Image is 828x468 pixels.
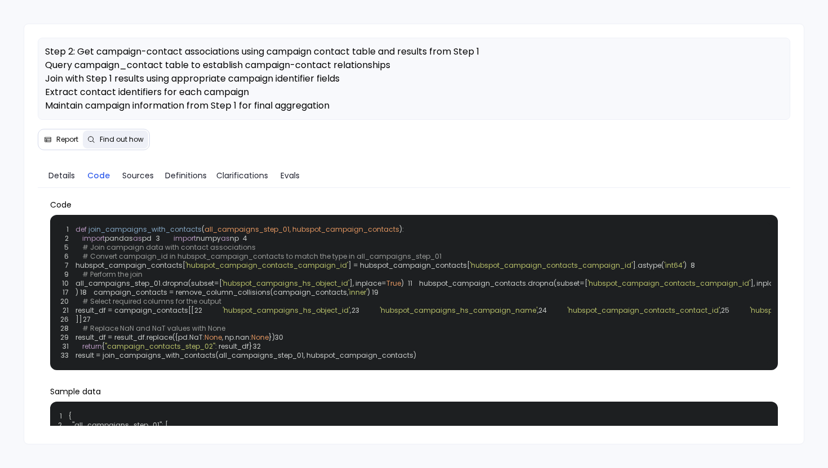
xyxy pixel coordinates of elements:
span: 28 [60,324,75,333]
span: 24 [538,306,554,315]
span: ) [401,278,404,288]
span: import [173,233,196,243]
span: # Select required columns for the output [82,296,221,306]
span: import [82,233,105,243]
span: Sources [122,169,154,182]
span: # Perform the join [82,269,143,279]
span: # Replace NaN and NaT values with None [82,323,225,333]
span: 'hubspot_campaign_contacts_campaign_id' [587,278,750,288]
span: # Convert campaign_id in hubspot_campaign_contacts to match the type in all_campaigns_step_01 [82,251,442,261]
span: 'hubspot_campaigns_hs_object_id' [222,278,349,288]
span: 20 [60,297,75,306]
span: 'hubspot_campaigns_hs_object_id' [222,305,350,315]
span: 29 [60,333,75,342]
span: join_campaigns_with_contacts [88,224,202,234]
span: as [221,233,230,243]
span: 32 [252,342,268,351]
span: 18 [78,288,94,297]
span: 23 [351,306,366,315]
span: Code [50,199,778,210]
span: { [69,412,72,421]
span: Details [48,169,75,182]
span: , [720,305,721,315]
span: 1 [60,225,75,234]
span: 26 [60,315,75,324]
span: None [204,332,222,342]
span: 30 [275,333,290,342]
span: }) [269,332,275,342]
span: 'hubspot_campaign_contacts_contact_id' [567,305,720,315]
span: 17 [60,288,75,297]
span: ): [399,224,404,234]
span: 11 [404,279,419,288]
span: Find out how [100,135,144,144]
span: 10 [60,279,75,288]
span: , np.nan: [222,332,251,342]
span: None [251,332,269,342]
span: numpy [196,233,221,243]
span: np [230,233,239,243]
span: Code [87,169,110,182]
span: Evals [281,169,300,182]
span: 8 [687,261,702,270]
span: 'hubspot_campaign_contacts_campaign_id' [470,260,633,270]
span: 33 [60,351,75,360]
span: as [133,233,142,243]
span: 22 [194,306,209,315]
span: 'hubspot_campaigns_hs_campaign_name' [380,305,537,315]
button: Report [39,130,83,148]
span: ) [684,260,687,270]
span: 31 [60,342,75,351]
span: pd [142,233,152,243]
span: , [350,305,351,315]
span: ].astype( [633,260,664,270]
span: ] = hubspot_campaign_contacts[ [348,260,470,270]
span: Report [56,135,78,144]
span: ( [202,224,204,234]
span: , [537,305,538,315]
span: hubspot_campaign_contacts.dropna(subset=[ [419,278,587,288]
span: 27 [82,315,97,324]
span: : result_df} [215,341,252,351]
span: result_df = result_df.replace({pd.NaT: [75,332,204,342]
span: 19 [370,288,385,297]
span: ], inplace= [349,278,386,288]
span: # Join campaign data with contact associations [82,242,256,252]
span: Clarifications [216,169,268,182]
span: ], inplace= [750,278,787,288]
span: pandas [105,233,133,243]
span: campaign_contacts = remove_column_collisions(campaign_contacts, [94,287,348,297]
span: 'inner' [348,287,367,297]
span: "campaign_contacts_step_02" [105,341,215,351]
span: 'int64' [664,260,684,270]
span: 5 [60,243,75,252]
span: 7 [60,261,75,270]
span: Step 2: Get campaign-contact associations using campaign contact table and results from Step 1 Qu... [45,45,479,112]
span: : [ [162,421,168,430]
span: all_campaigns_step_01, hubspot_campaign_contacts [204,224,399,234]
span: 21 [60,306,75,315]
span: 3 [152,234,167,243]
span: 6 [60,252,75,261]
span: def [75,224,87,234]
span: True [386,278,401,288]
span: 9 [60,270,75,279]
span: Sample data [50,386,778,397]
span: 1 [54,412,69,421]
button: Find out how [83,130,148,148]
span: Definitions [165,169,207,182]
span: 2 [54,421,69,430]
span: ) [367,287,370,297]
span: 4 [239,234,254,243]
span: all_campaigns_step_01.dropna(subset=[ [75,278,222,288]
span: 25 [721,306,736,315]
span: 2 [60,234,75,243]
span: 'hubspot_campaign_contacts_campaign_id' [185,260,348,270]
span: { [102,341,105,351]
span: hubspot_campaign_contacts[ [75,260,185,270]
span: "all_campaigns_step_01" [72,421,162,430]
span: return [82,341,102,351]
